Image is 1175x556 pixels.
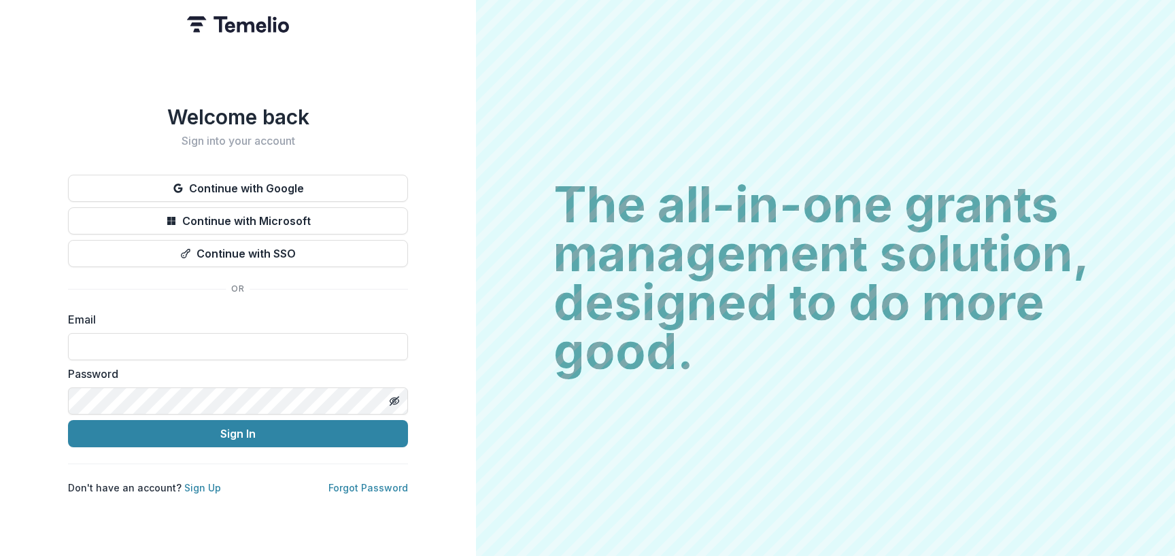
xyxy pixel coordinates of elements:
[68,135,408,147] h2: Sign into your account
[68,311,400,328] label: Email
[68,481,221,495] p: Don't have an account?
[384,390,405,412] button: Toggle password visibility
[328,482,408,493] a: Forgot Password
[68,420,408,447] button: Sign In
[184,482,221,493] a: Sign Up
[68,175,408,202] button: Continue with Google
[68,366,400,382] label: Password
[68,105,408,129] h1: Welcome back
[68,207,408,234] button: Continue with Microsoft
[68,240,408,267] button: Continue with SSO
[187,16,289,33] img: Temelio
